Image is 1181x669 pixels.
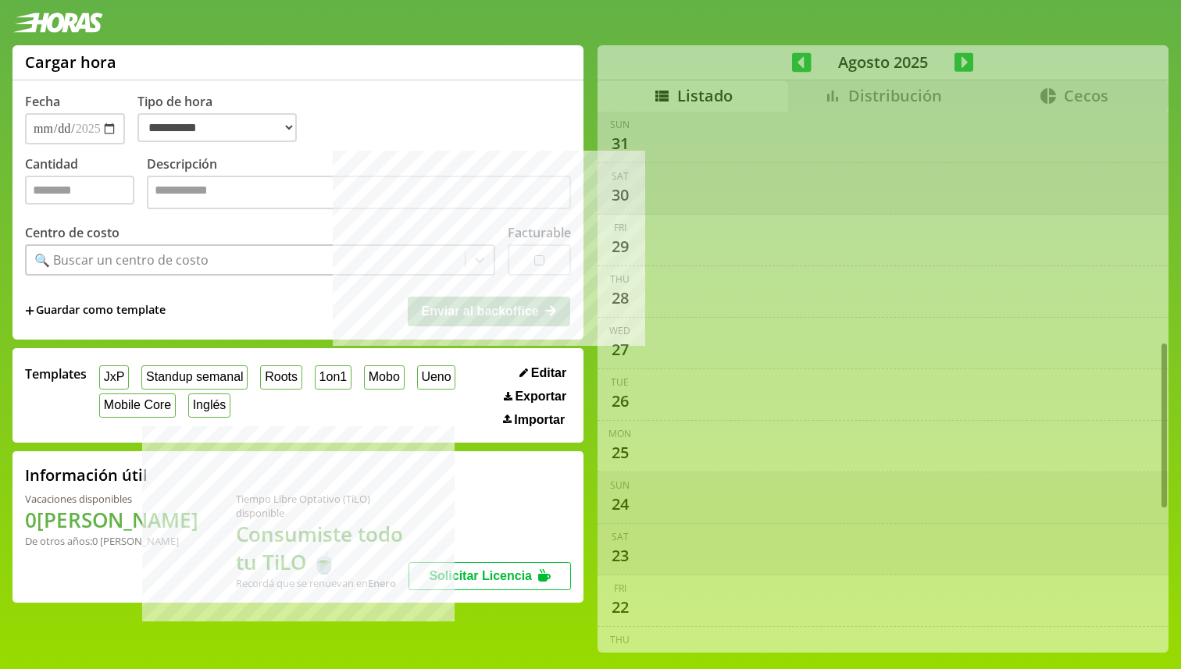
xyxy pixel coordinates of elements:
[515,390,566,404] span: Exportar
[25,464,148,486] h2: Información útil
[25,534,198,548] div: De otros años: 0 [PERSON_NAME]
[147,176,571,209] textarea: Descripción
[137,93,309,144] label: Tipo de hora
[25,52,116,73] h1: Cargar hora
[25,365,87,383] span: Templates
[137,113,297,142] select: Tipo de hora
[25,176,134,205] input: Cantidad
[368,576,396,590] b: Enero
[515,365,571,381] button: Editar
[25,302,166,319] span: +Guardar como template
[147,155,571,213] label: Descripción
[531,366,566,380] span: Editar
[429,569,532,582] span: Solicitar Licencia
[99,365,129,390] button: JxP
[34,251,209,269] div: 🔍 Buscar un centro de costo
[99,393,176,418] button: Mobile Core
[188,393,230,418] button: Inglés
[499,389,571,404] button: Exportar
[236,492,409,520] div: Tiempo Libre Optativo (TiLO) disponible
[364,365,405,390] button: Mobo
[12,12,103,33] img: logotipo
[514,413,565,427] span: Importar
[508,224,571,241] label: Facturable
[417,365,456,390] button: Ueno
[236,520,409,576] h1: Consumiste todo tu TiLO 🍵
[141,365,248,390] button: Standup semanal
[25,155,147,213] label: Cantidad
[25,492,198,506] div: Vacaciones disponibles
[315,365,351,390] button: 1on1
[25,506,198,534] h1: 0 [PERSON_NAME]
[260,365,301,390] button: Roots
[25,93,60,110] label: Fecha
[25,302,34,319] span: +
[409,562,571,590] button: Solicitar Licencia
[25,224,120,241] label: Centro de costo
[236,576,409,590] div: Recordá que se renuevan en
